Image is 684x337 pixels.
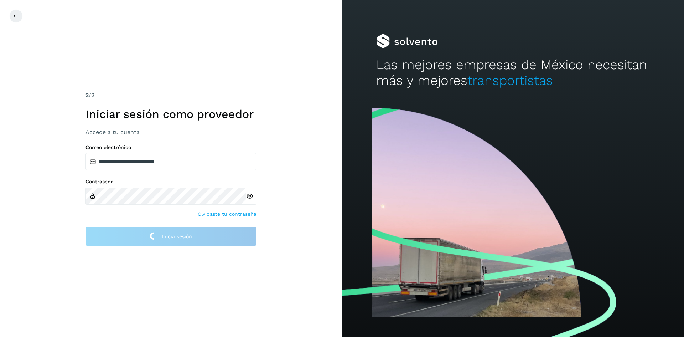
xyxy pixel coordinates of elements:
[376,57,650,89] h2: Las mejores empresas de México necesitan más y mejores
[85,179,256,185] label: Contraseña
[85,144,256,150] label: Correo electrónico
[198,210,256,218] a: Olvidaste tu contraseña
[467,73,553,88] span: transportistas
[85,129,256,136] h3: Accede a tu cuenta
[85,92,89,98] span: 2
[85,91,256,99] div: /2
[85,107,256,121] h1: Iniciar sesión como proveedor
[162,234,192,239] span: Inicia sesión
[85,226,256,246] button: Inicia sesión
